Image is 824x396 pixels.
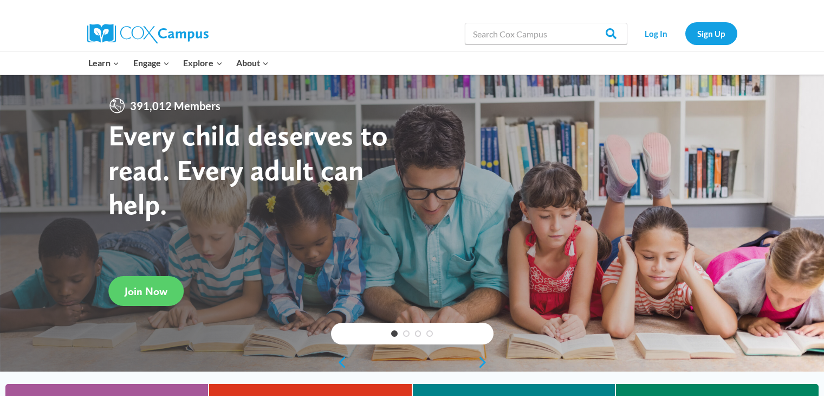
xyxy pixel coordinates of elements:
[88,56,119,70] span: Learn
[331,352,494,373] div: content slider buttons
[82,52,276,74] nav: Primary Navigation
[183,56,222,70] span: Explore
[87,24,209,43] img: Cox Campus
[477,356,494,369] a: next
[236,56,269,70] span: About
[108,276,184,306] a: Join Now
[133,56,170,70] span: Engage
[465,23,627,44] input: Search Cox Campus
[108,118,388,221] strong: Every child deserves to read. Every adult can help.
[331,356,347,369] a: previous
[403,330,410,337] a: 2
[685,22,737,44] a: Sign Up
[126,97,225,114] span: 391,012 Members
[125,285,167,298] span: Join Now
[633,22,680,44] a: Log In
[391,330,398,337] a: 1
[415,330,421,337] a: 3
[426,330,433,337] a: 4
[633,22,737,44] nav: Secondary Navigation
